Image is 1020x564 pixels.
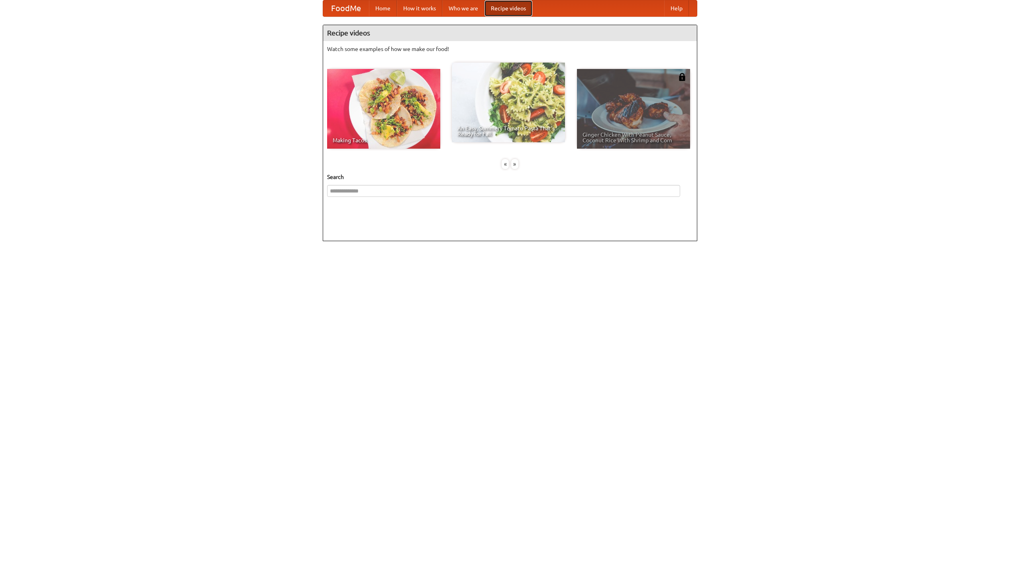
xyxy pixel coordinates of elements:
a: Making Tacos [327,69,440,149]
div: « [502,159,509,169]
p: Watch some examples of how we make our food! [327,45,693,53]
a: Home [369,0,397,16]
h4: Recipe videos [323,25,697,41]
div: » [511,159,518,169]
a: An Easy, Summery Tomato Pasta That's Ready for Fall [452,63,565,142]
a: Who we are [442,0,484,16]
h5: Search [327,173,693,181]
a: FoodMe [323,0,369,16]
img: 483408.png [678,73,686,81]
a: Help [664,0,689,16]
a: Recipe videos [484,0,532,16]
span: An Easy, Summery Tomato Pasta That's Ready for Fall [457,126,559,137]
a: How it works [397,0,442,16]
span: Making Tacos [333,138,435,143]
